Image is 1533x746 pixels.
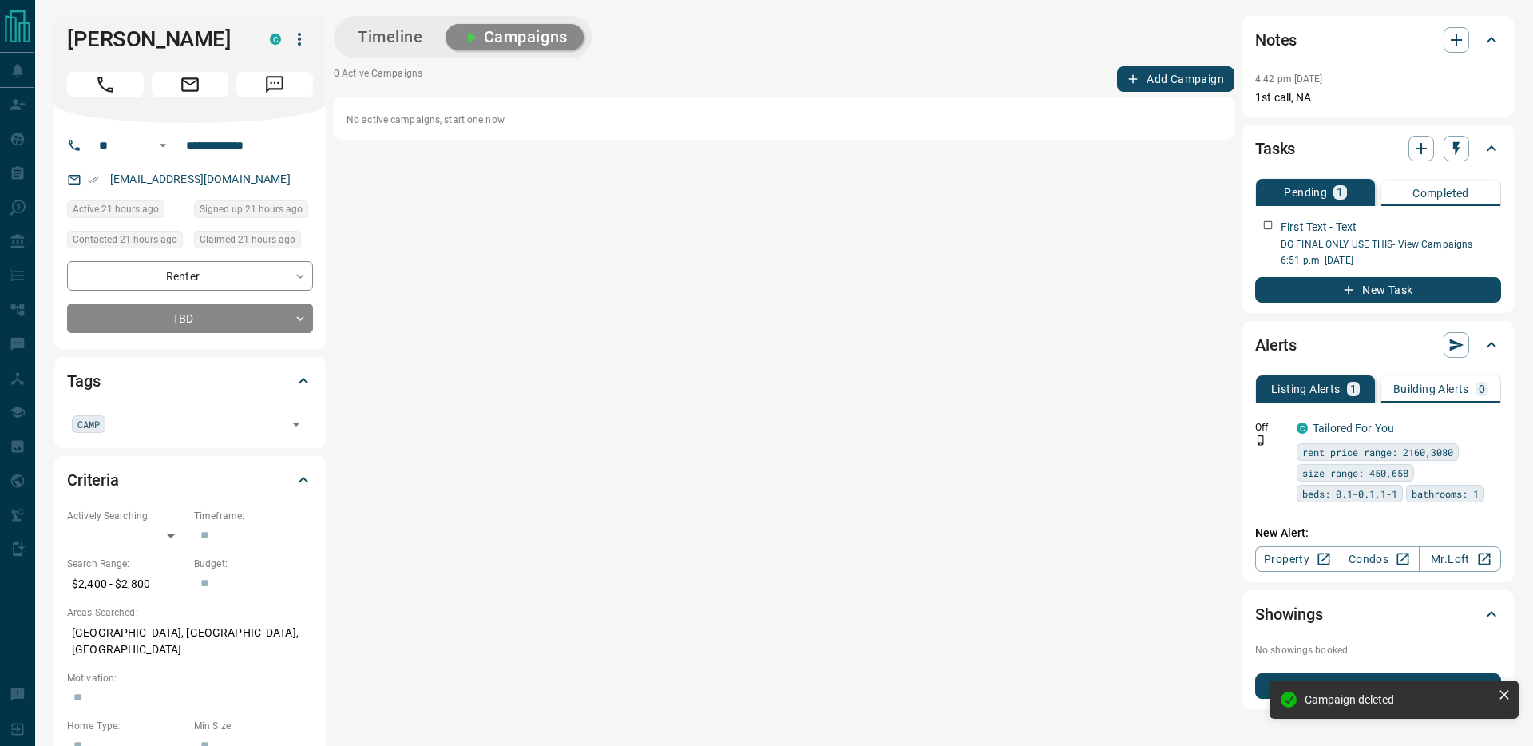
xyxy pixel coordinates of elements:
[1255,136,1295,161] h2: Tasks
[1479,383,1485,395] p: 0
[110,173,291,185] a: [EMAIL_ADDRESS][DOMAIN_NAME]
[67,362,313,400] div: Tags
[200,201,303,217] span: Signed up 21 hours ago
[1412,486,1479,502] span: bathrooms: 1
[1255,73,1323,85] p: 4:42 pm [DATE]
[1281,253,1501,268] p: 6:51 p.m. [DATE]
[67,571,186,597] p: $2,400 - $2,800
[1255,435,1266,446] svg: Push Notification Only
[1255,546,1337,572] a: Property
[1255,21,1501,59] div: Notes
[1281,219,1357,236] p: First Text - Text
[194,231,313,253] div: Tue Oct 14 2025
[446,24,584,50] button: Campaigns
[1350,383,1357,395] p: 1
[67,368,100,394] h2: Tags
[270,34,281,45] div: condos.ca
[67,671,313,685] p: Motivation:
[67,231,186,253] div: Tue Oct 14 2025
[1393,383,1469,395] p: Building Alerts
[1419,546,1501,572] a: Mr.Loft
[1305,693,1491,706] div: Campaign deleted
[67,719,186,733] p: Home Type:
[334,66,422,92] p: 0 Active Campaigns
[1284,187,1327,198] p: Pending
[194,509,313,523] p: Timeframe:
[67,509,186,523] p: Actively Searching:
[1302,465,1408,481] span: size range: 450,658
[1255,525,1501,542] p: New Alert:
[152,72,228,97] span: Email
[1302,444,1453,460] span: rent price range: 2160,3080
[67,200,186,223] div: Tue Oct 14 2025
[1255,595,1501,633] div: Showings
[67,620,313,663] p: [GEOGRAPHIC_DATA], [GEOGRAPHIC_DATA], [GEOGRAPHIC_DATA]
[1117,66,1234,92] button: Add Campaign
[88,174,99,185] svg: Email Verified
[1255,89,1501,106] p: 1st call, NA
[1255,129,1501,168] div: Tasks
[1255,326,1501,364] div: Alerts
[1337,546,1419,572] a: Condos
[1281,239,1472,250] a: DG FINAL ONLY USE THIS- View Campaigns
[200,232,295,248] span: Claimed 21 hours ago
[1271,383,1341,395] p: Listing Alerts
[347,113,1222,127] p: No active campaigns, start one now
[1302,486,1397,502] span: beds: 0.1-0.1,1-1
[1255,27,1297,53] h2: Notes
[194,557,313,571] p: Budget:
[342,24,439,50] button: Timeline
[1255,601,1323,627] h2: Showings
[1255,332,1297,358] h2: Alerts
[194,719,313,733] p: Min Size:
[153,136,172,155] button: Open
[1255,277,1501,303] button: New Task
[73,232,177,248] span: Contacted 21 hours ago
[67,304,313,333] div: TBD
[194,200,313,223] div: Tue Oct 14 2025
[1297,423,1308,434] div: condos.ca
[77,416,100,432] span: CAMP
[67,605,313,620] p: Areas Searched:
[67,467,119,493] h2: Criteria
[73,201,159,217] span: Active 21 hours ago
[1255,643,1501,657] p: No showings booked
[67,261,313,291] div: Renter
[1255,420,1287,435] p: Off
[67,461,313,499] div: Criteria
[1255,673,1501,699] button: New Showing
[236,72,313,97] span: Message
[285,413,307,435] button: Open
[67,26,246,52] h1: [PERSON_NAME]
[67,557,186,571] p: Search Range:
[1313,422,1394,435] a: Tailored For You
[1337,187,1343,198] p: 1
[67,72,144,97] span: Call
[1412,188,1469,199] p: Completed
